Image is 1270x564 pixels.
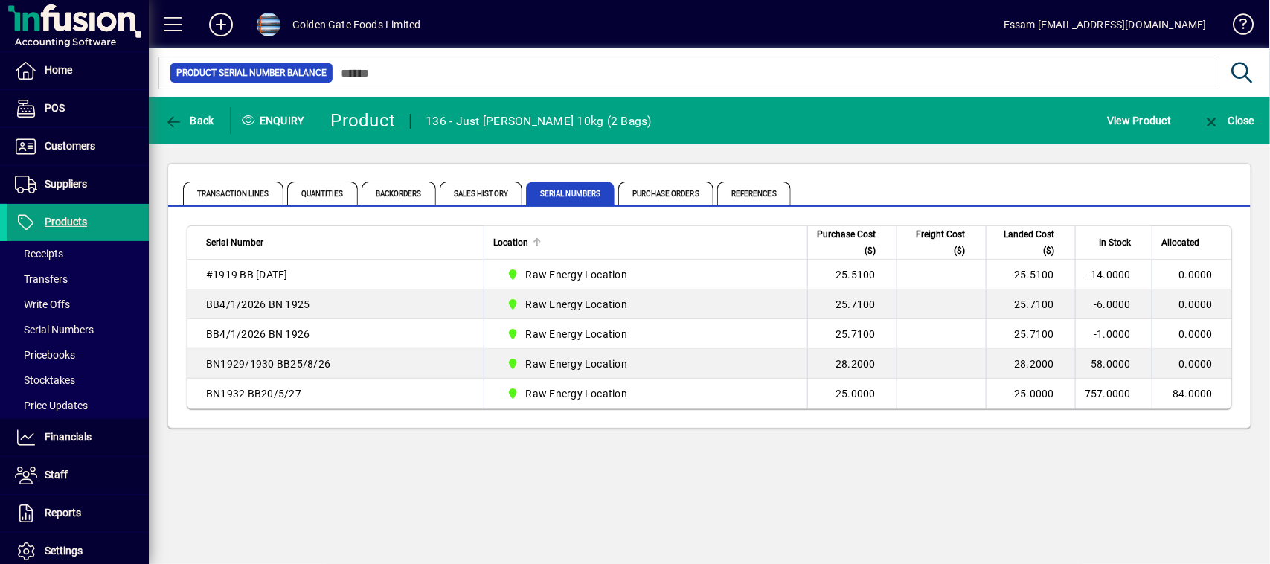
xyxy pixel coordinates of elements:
[1152,289,1231,319] td: 0.0000
[817,226,876,259] span: Purchase Cost ($)
[986,319,1075,349] td: 25.7100
[15,248,63,260] span: Receipts
[426,109,652,133] div: 136 - Just [PERSON_NAME] 10kg (2 Bags)
[501,266,791,283] span: Raw Energy Location
[1199,107,1258,134] button: Close
[717,182,791,205] span: References
[526,182,615,205] span: Serial Numbers
[986,260,1075,289] td: 25.5100
[1161,234,1213,251] div: Allocated
[995,226,1068,259] div: Landed Cost ($)
[1075,349,1152,379] td: 58.0000
[1085,234,1144,251] div: In Stock
[183,182,283,205] span: Transaction Lines
[1152,349,1231,379] td: 0.0000
[187,289,484,319] td: BB4/1/2026 BN 1925
[187,260,484,289] td: #1919 BB [DATE]
[807,289,897,319] td: 25.7100
[149,107,231,134] app-page-header-button: Back
[1161,234,1199,251] span: Allocated
[1152,260,1231,289] td: 0.0000
[362,182,436,205] span: Backorders
[45,102,65,114] span: POS
[7,368,149,393] a: Stocktakes
[1075,289,1152,319] td: -6.0000
[1103,107,1175,134] button: View Product
[807,349,897,379] td: 28.2000
[45,140,95,152] span: Customers
[986,289,1075,319] td: 25.7100
[187,319,484,349] td: BB4/1/2026 BN 1926
[7,342,149,368] a: Pricebooks
[525,267,627,282] span: Raw Energy Location
[15,273,68,285] span: Transfers
[1202,115,1254,126] span: Close
[7,419,149,456] a: Financials
[7,393,149,418] a: Price Updates
[7,457,149,494] a: Staff
[206,234,263,251] span: Serial Number
[501,385,791,403] span: Raw Energy Location
[161,107,218,134] button: Back
[45,507,81,519] span: Reports
[7,292,149,317] a: Write Offs
[331,109,396,132] div: Product
[176,65,327,80] span: Product Serial Number Balance
[187,349,484,379] td: BN1929/1930 BB25/8/26
[1187,107,1270,134] app-page-header-button: Close enquiry
[817,226,889,259] div: Purchase Cost ($)
[231,109,320,132] div: Enquiry
[206,234,475,251] div: Serial Number
[15,298,70,310] span: Write Offs
[164,115,214,126] span: Back
[1004,13,1207,36] div: Essam [EMAIL_ADDRESS][DOMAIN_NAME]
[501,325,791,343] span: Raw Energy Location
[493,234,528,251] span: Location
[287,182,358,205] span: Quantities
[7,90,149,127] a: POS
[618,182,713,205] span: Purchase Orders
[45,64,72,76] span: Home
[15,400,88,411] span: Price Updates
[45,431,92,443] span: Financials
[7,317,149,342] a: Serial Numbers
[15,324,94,336] span: Serial Numbers
[1152,379,1231,408] td: 84.0000
[45,216,87,228] span: Products
[45,178,87,190] span: Suppliers
[986,349,1075,379] td: 28.2000
[1152,319,1231,349] td: 0.0000
[1075,260,1152,289] td: -14.0000
[187,379,484,408] td: BN1932 BB20/5/27
[525,386,627,401] span: Raw Energy Location
[1075,379,1152,408] td: 757.0000
[1222,3,1251,51] a: Knowledge Base
[7,495,149,532] a: Reports
[1075,319,1152,349] td: -1.0000
[501,295,791,313] span: Raw Energy Location
[45,469,68,481] span: Staff
[292,13,420,36] div: Golden Gate Foods Limited
[7,166,149,203] a: Suppliers
[995,226,1054,259] span: Landed Cost ($)
[906,226,978,259] div: Freight Cost ($)
[807,319,897,349] td: 25.7100
[7,241,149,266] a: Receipts
[15,374,75,386] span: Stocktakes
[245,11,292,38] button: Profile
[525,356,627,371] span: Raw Energy Location
[501,355,791,373] span: Raw Energy Location
[15,349,75,361] span: Pricebooks
[493,234,798,251] div: Location
[807,260,897,289] td: 25.5100
[906,226,965,259] span: Freight Cost ($)
[440,182,522,205] span: Sales History
[45,545,83,557] span: Settings
[1107,109,1171,132] span: View Product
[197,11,245,38] button: Add
[7,52,149,89] a: Home
[7,128,149,165] a: Customers
[525,327,627,342] span: Raw Energy Location
[1099,234,1131,251] span: In Stock
[807,379,897,408] td: 25.0000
